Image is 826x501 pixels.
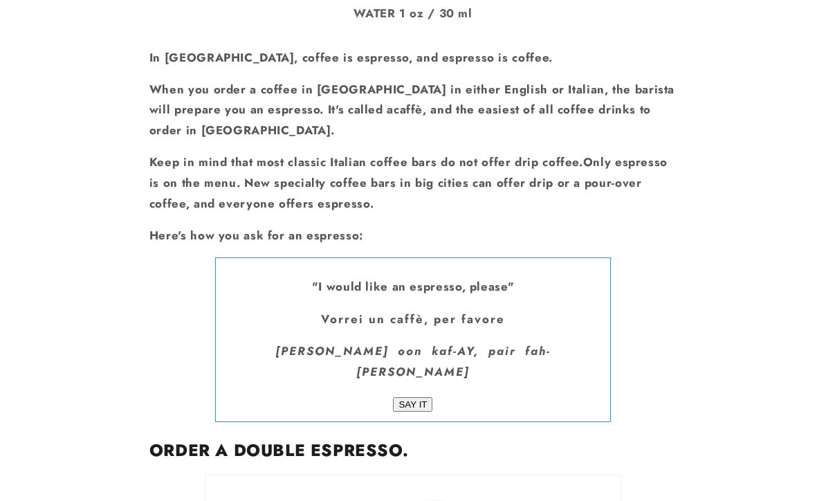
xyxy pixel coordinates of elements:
[149,48,677,69] p: In [GEOGRAPHIC_DATA], coffee is espresso, and espresso is coffee.
[149,80,677,141] p: When you order a coffee in [GEOGRAPHIC_DATA] in either English or Italian, the barista will prepa...
[149,439,677,461] h2: Order a double espresso.
[149,226,677,246] p: Here's how you ask for an espresso:
[223,277,603,298] p: "I would like an espresso, please"
[393,397,432,412] input: SAY IT
[394,101,423,118] strong: caffè
[223,341,603,382] p: [PERSON_NAME] oon kaf-AY, pair fah-[PERSON_NAME]
[149,152,677,214] p: Keep in mind that most classic Italian coffee bars do not offer drip coffee. . New specialty coff...
[223,309,603,330] p: Vorrei un caffè, per favore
